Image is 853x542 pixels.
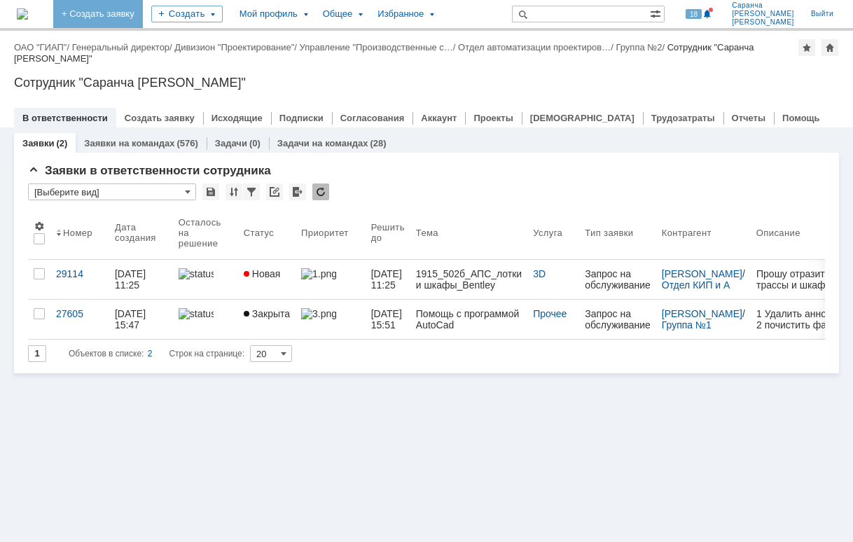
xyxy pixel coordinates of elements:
[22,113,108,123] a: В ответственности
[421,113,457,123] a: Аккаунт
[370,138,387,148] div: (28)
[151,6,223,22] div: Создать
[22,138,54,148] a: Заявки
[756,228,800,238] div: Описание
[798,39,815,56] div: Добавить в избранное
[301,268,336,279] img: 1.png
[732,113,766,123] a: Отчеты
[277,138,368,148] a: Задачи на командах
[366,300,410,339] a: [DATE] 15:51
[17,8,28,20] img: logo
[173,300,238,339] a: statusbar-100 (1).png
[782,113,819,123] a: Помощь
[176,138,197,148] div: (576)
[115,268,148,291] div: [DATE] 11:25
[371,222,405,243] div: Решить до
[115,222,156,243] div: Дата создания
[410,300,527,339] a: Помощь с программой AutoCad
[50,206,109,260] th: Номер
[17,8,28,20] a: Перейти на домашнюю страницу
[179,308,214,319] img: statusbar-100 (1).png
[662,268,742,279] a: [PERSON_NAME]
[473,113,513,123] a: Проекты
[416,228,438,238] div: Тема
[366,260,410,299] a: [DATE] 11:25
[238,300,296,339] a: Закрыта
[410,260,527,299] a: 1915_502б_АПС_лотки и шкафы_Bentley
[416,308,522,331] div: Помощь с программой AutoCad
[579,206,656,260] th: Тип заявки
[458,42,611,53] a: Отдел автоматизации проектиров…
[662,308,745,331] div: /
[14,42,67,53] a: ОАО "ГИАП"
[125,113,195,123] a: Создать заявку
[63,228,92,238] div: Номер
[732,10,794,18] span: [PERSON_NAME]
[585,228,633,238] div: Тип заявки
[410,206,527,260] th: Тема
[279,113,324,123] a: Подписки
[249,138,261,148] div: (0)
[616,42,662,53] a: Группа №2
[14,42,72,53] div: /
[84,138,174,148] a: Заявки на командах
[72,42,175,53] div: /
[179,268,214,279] img: statusbar-0 (1).png
[662,268,745,291] div: /
[238,206,296,260] th: Статус
[533,268,546,279] a: 3D
[300,42,459,53] div: /
[56,138,67,148] div: (2)
[244,228,274,238] div: Статус
[579,300,656,339] a: Запрос на обслуживание
[148,345,153,362] div: 2
[533,308,567,319] a: Прочее
[244,308,290,319] span: Закрыта
[14,42,754,64] div: Сотрудник "Саранча [PERSON_NAME]"
[650,6,664,20] span: Расширенный поиск
[202,183,219,200] div: Сохранить вид
[115,308,148,331] div: [DATE] 15:47
[179,217,221,249] div: Осталось на решение
[109,300,173,339] a: [DATE] 15:47
[109,260,173,299] a: [DATE] 11:25
[174,42,299,53] div: /
[296,260,366,299] a: 1.png
[530,113,634,123] a: [DEMOGRAPHIC_DATA]
[340,113,405,123] a: Согласования
[301,308,336,319] img: 3.png
[173,206,238,260] th: Осталось на решение
[300,42,453,53] a: Управление "Производственные с…
[174,42,294,53] a: Дивизион "Проектирование"
[732,1,794,10] span: Саранча
[14,76,839,90] div: Сотрудник "Саранча [PERSON_NAME]"
[651,113,715,123] a: Трудозатраты
[72,42,169,53] a: Генеральный директор
[662,279,733,302] a: Отдел КИП и А №1
[686,9,702,19] span: 18
[371,268,405,291] span: [DATE] 11:25
[238,260,296,299] a: Новая
[50,260,109,299] a: 29114
[69,349,144,359] span: Объектов в списке:
[312,183,329,200] div: Обновлять список
[662,308,742,319] a: [PERSON_NAME]
[296,206,366,260] th: Приоритет
[69,345,244,362] i: Строк на странице:
[458,42,616,53] div: /
[56,268,104,279] div: 29114
[243,183,260,200] div: Фильтрация...
[109,206,173,260] th: Дата создания
[662,319,712,331] a: Группа №1
[579,260,656,299] a: Запрос на обслуживание
[585,308,651,331] div: Запрос на обслуживание
[173,260,238,299] a: statusbar-0 (1).png
[371,308,405,331] span: [DATE] 15:51
[50,300,109,339] a: 27605
[416,268,522,291] div: 1915_502б_АПС_лотки и шкафы_Bentley
[296,300,366,339] a: 3.png
[56,308,104,319] div: 27605
[662,228,712,238] div: Контрагент
[732,18,794,27] span: [PERSON_NAME]
[34,221,45,232] span: Настройки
